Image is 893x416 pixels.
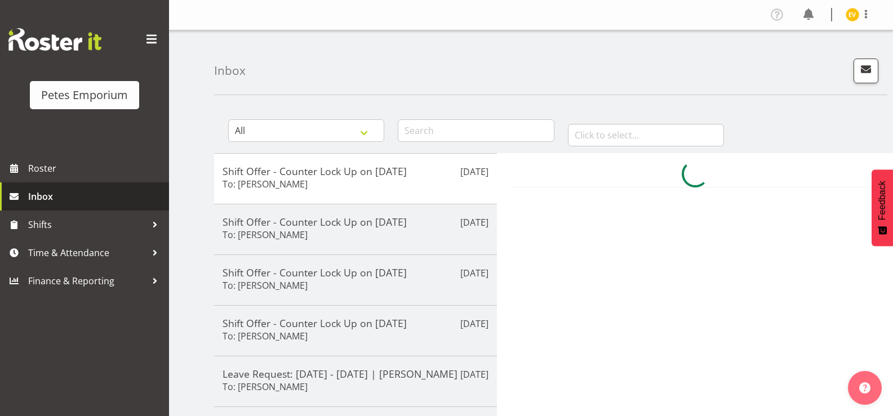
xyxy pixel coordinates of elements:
[223,266,488,279] h5: Shift Offer - Counter Lock Up on [DATE]
[460,266,488,280] p: [DATE]
[223,381,308,392] h6: To: [PERSON_NAME]
[223,229,308,240] h6: To: [PERSON_NAME]
[872,169,893,246] button: Feedback - Show survey
[568,124,724,146] input: Click to select...
[223,280,308,291] h6: To: [PERSON_NAME]
[8,28,101,51] img: Rosterit website logo
[28,244,146,261] span: Time & Attendance
[28,160,163,177] span: Roster
[223,178,308,190] h6: To: [PERSON_NAME]
[460,317,488,330] p: [DATE]
[877,181,887,220] span: Feedback
[223,165,488,177] h5: Shift Offer - Counter Lock Up on [DATE]
[223,330,308,342] h6: To: [PERSON_NAME]
[41,87,128,104] div: Petes Emporium
[223,368,488,380] h5: Leave Request: [DATE] - [DATE] | [PERSON_NAME]
[28,272,146,289] span: Finance & Reporting
[214,64,246,77] h4: Inbox
[846,8,859,21] img: eva-vailini10223.jpg
[28,188,163,205] span: Inbox
[460,216,488,229] p: [DATE]
[460,368,488,381] p: [DATE]
[398,119,554,142] input: Search
[859,382,870,393] img: help-xxl-2.png
[460,165,488,178] p: [DATE]
[223,216,488,228] h5: Shift Offer - Counter Lock Up on [DATE]
[223,317,488,329] h5: Shift Offer - Counter Lock Up on [DATE]
[28,216,146,233] span: Shifts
